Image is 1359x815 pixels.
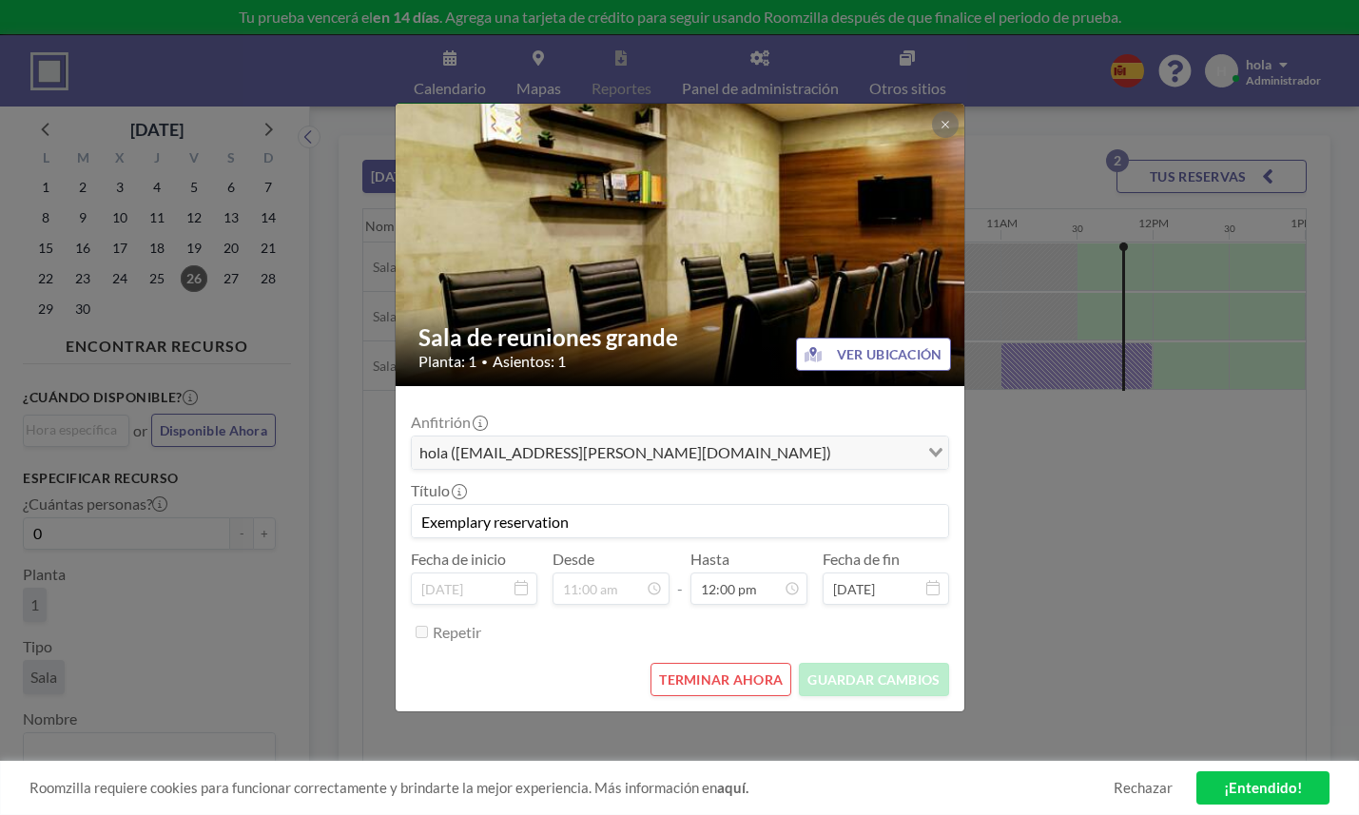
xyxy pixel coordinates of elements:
[650,663,791,696] button: TERMINAR AHORA
[1114,779,1173,797] a: Rechazar
[677,556,683,598] span: -
[837,440,917,465] input: Search for option
[433,623,481,642] label: Repetir
[416,440,835,465] span: hola ([EMAIL_ADDRESS][PERSON_NAME][DOMAIN_NAME])
[411,481,465,500] label: Título
[418,352,476,371] span: Planta: 1
[690,550,729,569] label: Hasta
[29,779,1114,797] span: Roomzilla requiere cookies para funcionar correctamente y brindarte la mejor experiencia. Más inf...
[481,355,488,369] span: •
[823,550,900,569] label: Fecha de fin
[412,505,948,537] input: (Sin título)
[553,550,594,569] label: Desde
[1196,771,1330,805] a: ¡Entendido!
[418,323,943,352] h2: Sala de reuniones grande
[717,779,748,796] a: aquí.
[411,413,486,432] label: Anfitrión
[493,352,566,371] span: Asientos: 1
[412,437,948,469] div: Search for option
[411,550,506,569] label: Fecha de inicio
[799,663,948,696] button: GUARDAR CAMBIOS
[796,338,951,371] button: VER UBICACIÓN
[396,55,966,436] img: 537.jpg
